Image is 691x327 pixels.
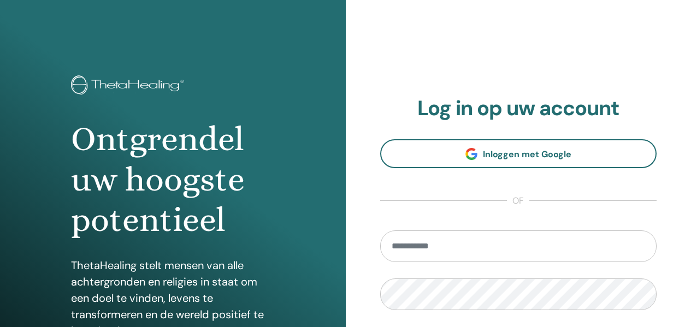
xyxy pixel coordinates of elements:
span: of [507,194,529,207]
a: Inloggen met Google [380,139,657,168]
span: Inloggen met Google [483,148,571,160]
h2: Log in op uw account [380,96,657,121]
h1: Ontgrendel uw hoogste potentieel [71,119,274,241]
